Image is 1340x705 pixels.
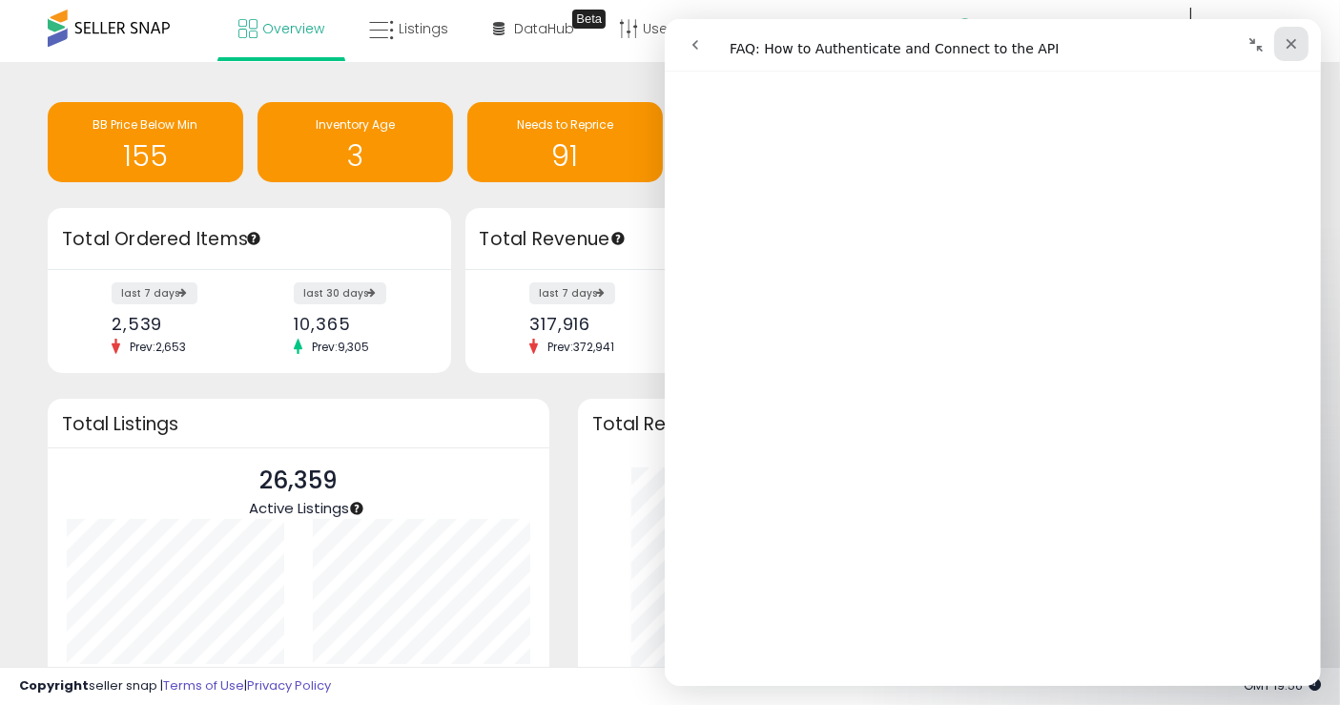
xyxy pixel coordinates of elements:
div: Tooltip anchor [609,230,627,247]
span: Prev: 9,305 [302,339,379,355]
h3: Total Listings [62,417,535,431]
div: Tooltip anchor [348,500,365,517]
span: Inventory Age [316,116,395,133]
div: 317,916 [529,314,656,334]
h1: 155 [57,140,234,172]
h1: 91 [477,140,653,172]
span: Needs to Reprice [517,116,613,133]
div: Tooltip anchor [245,230,262,247]
label: last 7 days [529,282,615,304]
div: seller snap | | [19,677,331,695]
h3: Total Revenue [480,226,861,253]
label: last 7 days [112,282,197,304]
a: BB Price Below Min 155 [48,102,243,182]
a: Inventory Age 3 [258,102,453,182]
span: Prev: 2,653 [120,339,196,355]
b: 13844 [133,662,181,685]
iframe: Intercom live chat [665,19,1321,686]
a: Terms of Use [163,676,244,695]
span: Prev: 372,941 [538,339,624,355]
label: last 30 days [294,282,386,304]
span: Overview [262,19,324,38]
h3: Total Ordered Items [62,226,437,253]
div: 10,365 [294,314,417,334]
div: Tooltip anchor [572,10,606,29]
h3: Total Revenue - 7 days [592,417,1278,431]
i: Get Help [952,17,976,41]
span: DataHub [514,19,574,38]
span: Active Listings [249,498,349,518]
div: 2,539 [112,314,235,334]
span: BB Price Below Min [93,116,198,133]
strong: Copyright [19,676,89,695]
h1: 3 [267,140,443,172]
a: Needs to Reprice 91 [467,102,663,182]
b: 5791 [379,662,413,685]
p: 26,359 [249,463,349,499]
a: Privacy Policy [247,676,331,695]
span: Listings [399,19,448,38]
a: Help [938,3,1039,62]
